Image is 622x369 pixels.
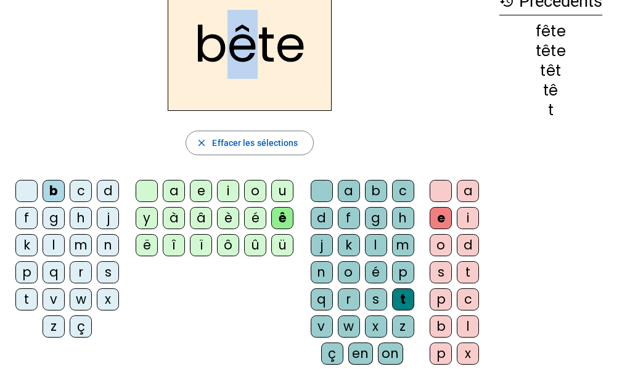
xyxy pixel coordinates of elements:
div: à [163,207,185,229]
div: n [311,261,333,283]
div: j [97,207,119,229]
div: têt [499,63,602,78]
div: e [430,207,452,229]
div: p [392,261,414,283]
div: d [97,180,119,202]
div: h [70,207,92,229]
div: u [271,180,293,202]
div: a [163,180,185,202]
div: û [244,234,266,256]
div: h [392,207,414,229]
div: v [43,288,65,310]
div: z [43,315,65,338]
div: c [70,180,92,202]
div: a [457,180,479,202]
div: t [392,288,414,310]
div: d [457,234,479,256]
div: e [190,180,212,202]
div: k [338,234,360,256]
div: b [43,180,65,202]
div: g [365,207,387,229]
div: ç [321,343,343,365]
div: b [430,315,452,338]
div: ü [271,234,293,256]
div: on [378,343,403,365]
div: c [392,180,414,202]
div: t [457,261,479,283]
div: l [457,315,479,338]
div: t [15,288,38,310]
div: w [338,315,360,338]
div: m [70,234,92,256]
div: x [457,343,479,365]
div: é [244,207,266,229]
div: l [43,234,65,256]
div: tê [499,83,602,98]
div: r [338,288,360,310]
div: j [311,234,333,256]
div: x [97,288,119,310]
mat-icon: close [196,137,207,148]
div: en [348,343,373,365]
div: è [217,207,239,229]
div: ç [70,315,92,338]
div: p [15,261,38,283]
div: t [499,103,602,118]
div: f [15,207,38,229]
div: k [15,234,38,256]
div: o [244,180,266,202]
div: é [365,261,387,283]
div: s [97,261,119,283]
div: p [430,343,452,365]
div: ô [217,234,239,256]
div: n [97,234,119,256]
div: w [70,288,92,310]
div: q [311,288,333,310]
div: s [365,288,387,310]
div: î [163,234,185,256]
div: c [457,288,479,310]
div: i [457,207,479,229]
div: tête [499,44,602,59]
div: b [365,180,387,202]
div: x [365,315,387,338]
div: o [338,261,360,283]
div: fête [499,24,602,39]
div: g [43,207,65,229]
span: Effacer les sélections [212,136,298,150]
div: f [338,207,360,229]
div: ê [271,207,293,229]
div: â [190,207,212,229]
button: Effacer les sélections [186,131,313,155]
div: l [365,234,387,256]
div: a [338,180,360,202]
div: ï [190,234,212,256]
div: z [392,315,414,338]
div: s [430,261,452,283]
div: p [430,288,452,310]
div: m [392,234,414,256]
div: y [136,207,158,229]
div: i [217,180,239,202]
div: ë [136,234,158,256]
div: v [311,315,333,338]
div: d [311,207,333,229]
div: o [430,234,452,256]
div: r [70,261,92,283]
div: q [43,261,65,283]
